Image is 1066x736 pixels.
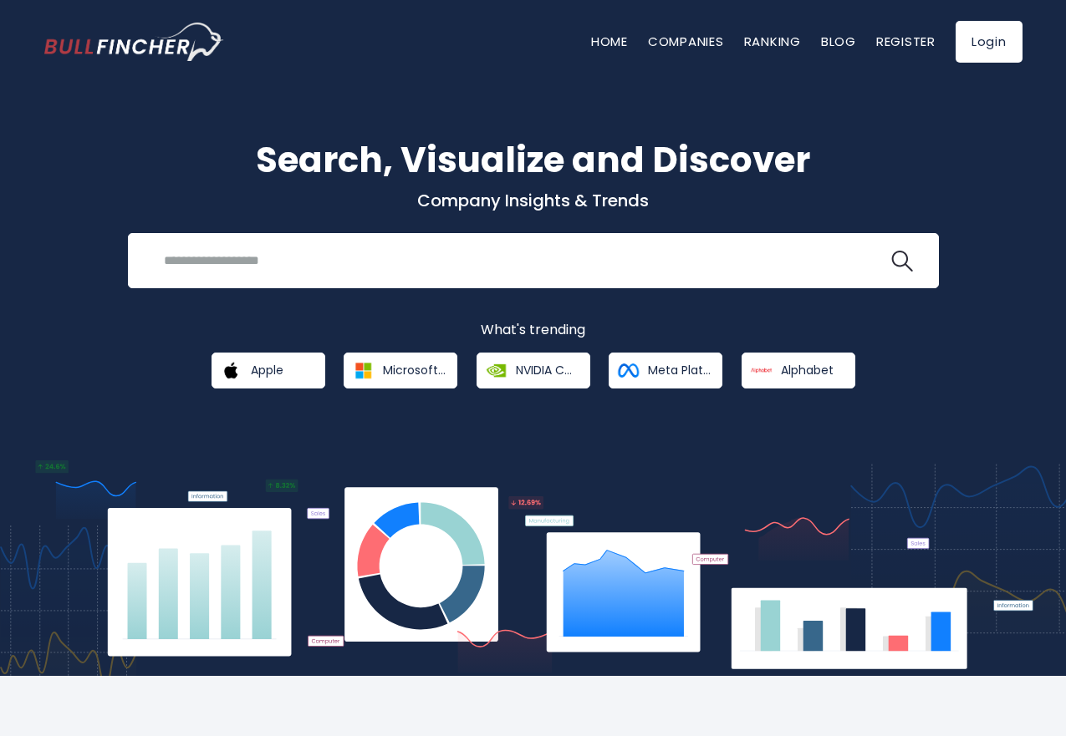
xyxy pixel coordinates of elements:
a: NVIDIA Corporation [477,353,590,388]
span: Meta Platforms [648,363,711,378]
p: What's trending [44,322,1023,339]
a: Apple [212,353,325,388]
a: Blog [821,33,856,50]
a: Go to homepage [44,23,224,61]
a: Alphabet [742,353,855,388]
a: Meta Platforms [609,353,722,388]
p: Company Insights & Trends [44,190,1023,211]
span: Alphabet [781,363,834,378]
a: Login [956,21,1023,63]
a: Ranking [744,33,801,50]
a: Home [591,33,628,50]
a: Register [876,33,936,50]
h1: Search, Visualize and Discover [44,134,1023,186]
span: Apple [251,363,283,378]
span: Microsoft Corporation [383,363,446,378]
a: Companies [648,33,724,50]
a: Microsoft Corporation [344,353,457,388]
img: bullfincher logo [44,23,224,61]
img: search icon [891,251,913,272]
span: NVIDIA Corporation [516,363,579,378]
